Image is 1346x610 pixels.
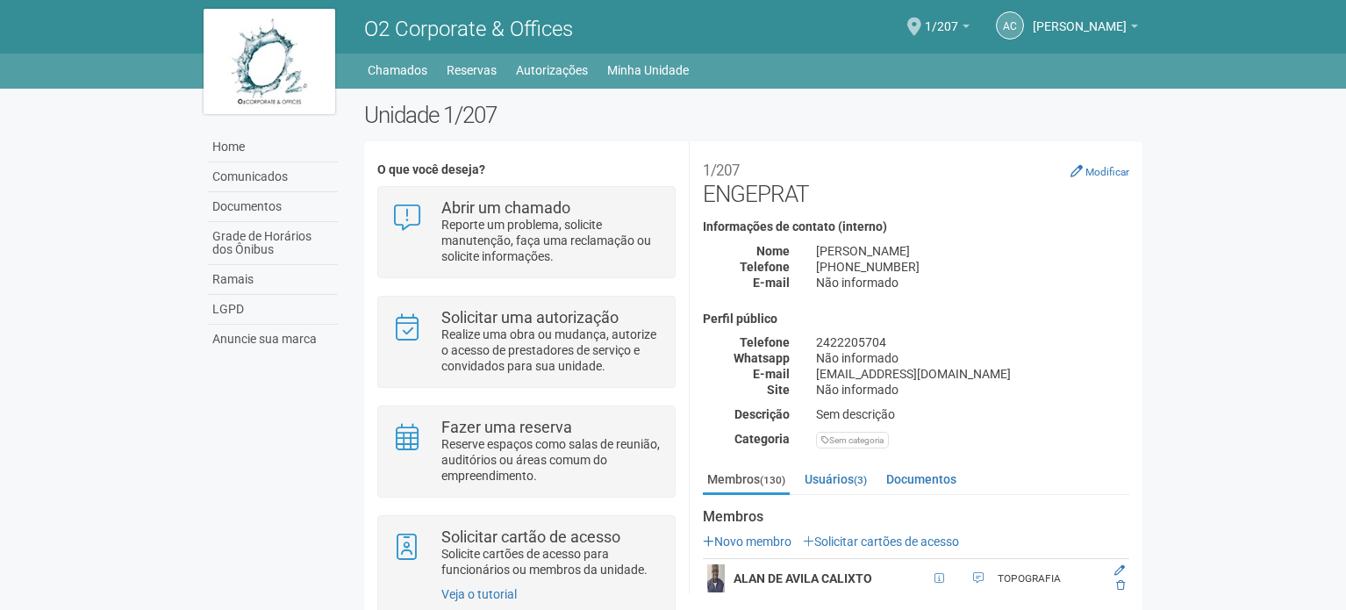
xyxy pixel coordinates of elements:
[1114,564,1125,577] a: Editar membro
[364,17,573,41] span: O2 Corporate & Offices
[760,474,785,486] small: (130)
[208,265,338,295] a: Ramais
[516,58,588,83] a: Autorizações
[803,275,1142,291] div: Não informado
[803,382,1142,398] div: Não informado
[441,217,662,264] p: Reporte um problema, solicite manutenção, faça uma reclamação ou solicite informações.
[753,367,790,381] strong: E-mail
[441,436,662,484] p: Reserve espaços como salas de reunião, auditórios ou áreas comum do empreendimento.
[441,418,572,436] strong: Fazer uma reserva
[368,58,427,83] a: Chamados
[391,529,661,578] a: Solicitar cartão de acesso Solicite cartões de acesso para funcionários ou membros da unidade.
[803,366,1142,382] div: [EMAIL_ADDRESS][DOMAIN_NAME]
[208,325,338,354] a: Anuncie sua marca
[441,527,620,546] strong: Solicitar cartão de acesso
[208,295,338,325] a: LGPD
[441,546,662,578] p: Solicite cartões de acesso para funcionários ou membros da unidade.
[753,276,790,290] strong: E-mail
[703,466,790,495] a: Membros(130)
[734,351,790,365] strong: Whatsapp
[882,466,961,492] a: Documentos
[756,244,790,258] strong: Nome
[803,259,1142,275] div: [PHONE_NUMBER]
[607,58,689,83] a: Minha Unidade
[447,58,497,83] a: Reservas
[925,3,958,33] span: 1/207
[391,310,661,374] a: Solicitar uma autorização Realize uma obra ou mudança, autorize o acesso de prestadores de serviç...
[803,243,1142,259] div: [PERSON_NAME]
[1085,166,1129,178] small: Modificar
[740,260,790,274] strong: Telefone
[803,334,1142,350] div: 2422205704
[703,535,791,549] a: Novo membro
[800,466,871,492] a: Usuários(3)
[996,11,1024,39] a: AC
[816,432,889,449] div: Sem categoria
[703,154,1129,207] h2: ENGEPRAT
[734,571,872,585] strong: ALAN DE AVILA CALIXTO
[441,198,570,217] strong: Abrir um chamado
[208,133,338,162] a: Home
[1070,164,1129,178] a: Modificar
[734,407,790,421] strong: Descrição
[734,432,790,446] strong: Categoria
[703,312,1129,326] h4: Perfil público
[1116,579,1125,592] a: Excluir membro
[740,335,790,349] strong: Telefone
[377,163,675,176] h4: O que você deseja?
[854,474,867,486] small: (3)
[204,9,335,114] img: logo.jpg
[441,327,662,374] p: Realize uma obra ou mudança, autorize o acesso de prestadores de serviço e convidados para sua un...
[703,220,1129,233] h4: Informações de contato (interno)
[364,102,1142,128] h2: Unidade 1/207
[925,22,970,36] a: 1/207
[208,192,338,222] a: Documentos
[1033,22,1138,36] a: [PERSON_NAME]
[803,535,959,549] a: Solicitar cartões de acesso
[208,222,338,265] a: Grade de Horários dos Ônibus
[441,308,619,327] strong: Solicitar uma autorização
[767,383,790,397] strong: Site
[391,200,661,264] a: Abrir um chamado Reporte um problema, solicite manutenção, faça uma reclamação ou solicite inform...
[703,161,740,179] small: 1/207
[803,406,1142,422] div: Sem descrição
[703,509,1129,525] strong: Membros
[391,420,661,484] a: Fazer uma reserva Reserve espaços como salas de reunião, auditórios ou áreas comum do empreendime...
[208,162,338,192] a: Comunicados
[1033,3,1127,33] span: Andréa Cunha
[441,587,517,601] a: Veja o tutorial
[998,571,1106,586] div: TOPOGRAFIA
[707,564,725,592] img: user.png
[803,350,1142,366] div: Não informado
